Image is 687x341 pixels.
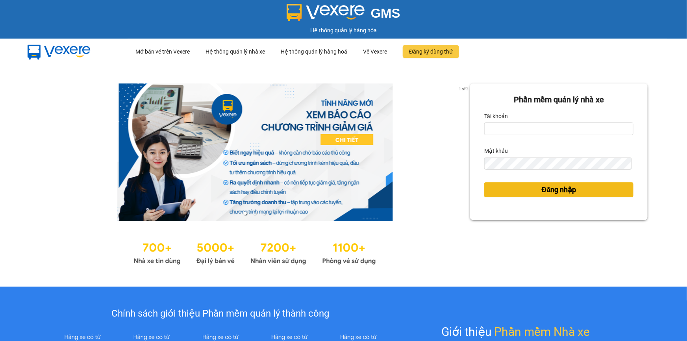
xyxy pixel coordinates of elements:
li: slide item 1 [244,212,247,215]
div: Hệ thống quản lý hàng hoá [281,39,347,64]
button: next slide / item [459,83,470,221]
a: GMS [287,12,400,18]
li: slide item 2 [253,212,256,215]
img: Statistics.png [133,237,376,267]
div: Hệ thống quản lý hàng hóa [2,26,685,35]
span: Phần mềm Nhà xe [494,322,590,341]
div: Hệ thống quản lý nhà xe [206,39,265,64]
button: Đăng ký dùng thử [403,45,459,58]
li: slide item 3 [263,212,266,215]
input: Mật khẩu [484,158,632,170]
span: Đăng nhập [542,184,576,195]
div: Phần mềm quản lý nhà xe [484,94,633,106]
label: Tài khoản [484,110,508,122]
input: Tài khoản [484,122,633,135]
div: Giới thiệu [442,322,590,341]
img: logo 2 [287,4,365,21]
label: Mật khẩu [484,145,508,157]
div: Về Vexere [363,39,387,64]
div: Mở bán vé trên Vexere [135,39,190,64]
span: GMS [371,6,400,20]
button: previous slide / item [39,83,50,221]
div: Chính sách giới thiệu Phần mềm quản lý thành công [48,306,393,321]
img: mbUUG5Q.png [20,39,98,65]
span: Đăng ký dùng thử [409,47,453,56]
button: Đăng nhập [484,182,633,197]
p: 1 of 3 [456,83,470,94]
